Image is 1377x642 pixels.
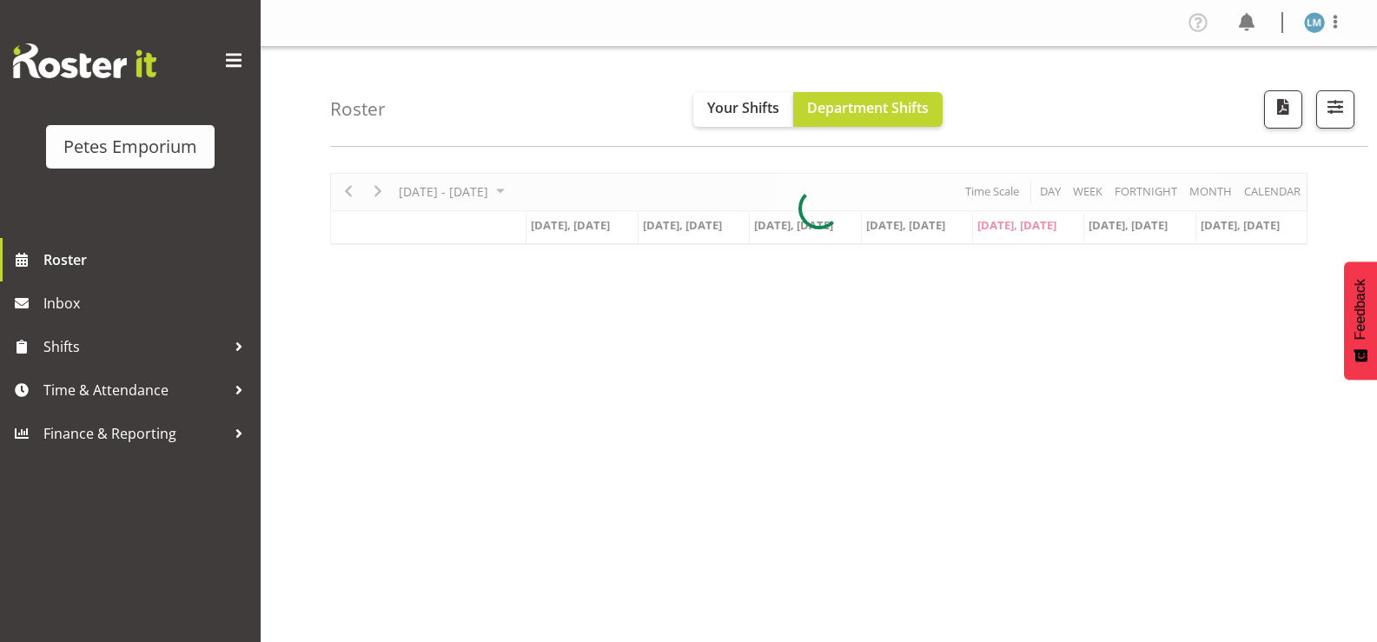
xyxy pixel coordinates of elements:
[807,98,929,117] span: Department Shifts
[43,334,226,360] span: Shifts
[43,290,252,316] span: Inbox
[707,98,779,117] span: Your Shifts
[793,92,943,127] button: Department Shifts
[43,420,226,447] span: Finance & Reporting
[330,99,386,119] h4: Roster
[63,134,197,160] div: Petes Emporium
[43,247,252,273] span: Roster
[693,92,793,127] button: Your Shifts
[13,43,156,78] img: Rosterit website logo
[1316,90,1354,129] button: Filter Shifts
[1264,90,1302,129] button: Download a PDF of the roster according to the set date range.
[1344,261,1377,380] button: Feedback - Show survey
[1304,12,1325,33] img: lianne-morete5410.jpg
[1353,279,1368,340] span: Feedback
[43,377,226,403] span: Time & Attendance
